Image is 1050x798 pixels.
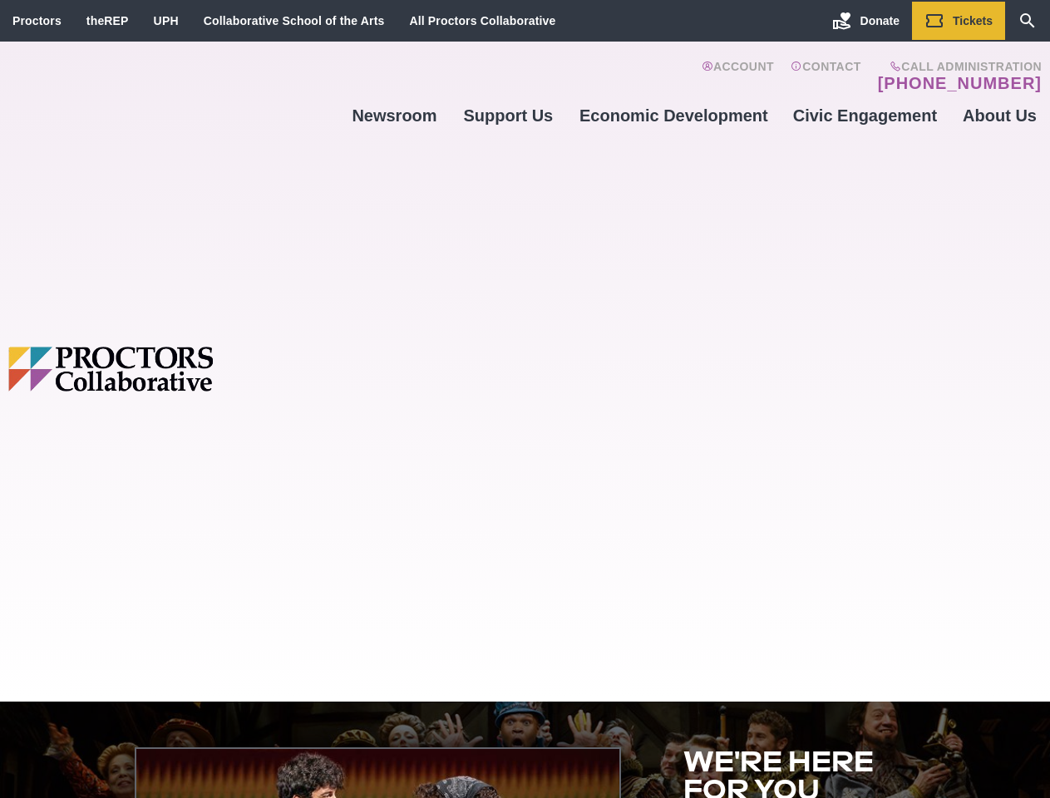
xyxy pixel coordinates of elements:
[567,93,781,138] a: Economic Development
[409,14,555,27] a: All Proctors Collaborative
[450,93,567,138] a: Support Us
[953,14,993,27] span: Tickets
[204,14,385,27] a: Collaborative School of the Arts
[702,60,774,93] a: Account
[8,347,339,391] img: Proctors logo
[791,60,861,93] a: Contact
[860,14,900,27] span: Donate
[781,93,949,138] a: Civic Engagement
[339,93,449,138] a: Newsroom
[878,73,1042,93] a: [PHONE_NUMBER]
[873,60,1042,73] span: Call Administration
[154,14,179,27] a: UPH
[820,2,912,40] a: Donate
[86,14,129,27] a: theREP
[949,93,1050,138] a: About Us
[1005,2,1050,40] a: Search
[12,14,62,27] a: Proctors
[912,2,1005,40] a: Tickets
